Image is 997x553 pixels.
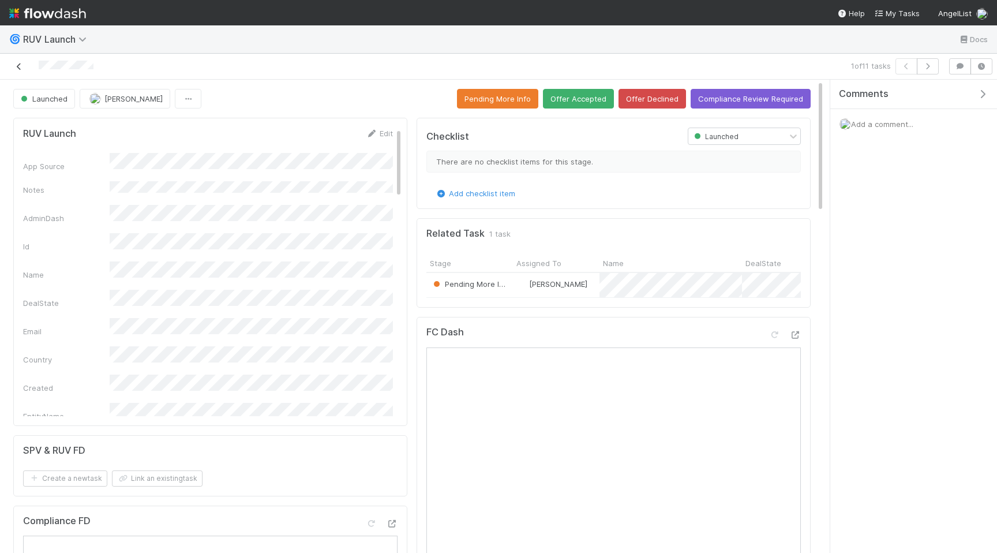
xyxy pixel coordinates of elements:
span: [PERSON_NAME] [104,94,163,103]
div: Name [23,269,110,281]
h5: Compliance FD [23,515,91,527]
span: Pending More Info [431,279,511,289]
span: DealState [745,257,781,269]
button: Compliance Review Required [691,89,811,109]
a: Add checklist item [435,189,515,198]
span: 1 of 11 tasks [851,60,891,72]
span: Stage [430,257,451,269]
div: Created [23,382,110,394]
div: AdminDash [23,212,110,224]
div: EntityName [23,410,110,422]
span: Launched [692,132,739,141]
h5: FC Dash [426,327,464,338]
button: Link an existingtask [112,470,203,487]
div: Country [23,354,110,365]
img: avatar_b60dc679-d614-4581-862a-45e57e391fbd.png [839,118,851,130]
h5: RUV Launch [23,128,76,140]
h5: Checklist [426,131,469,143]
div: There are no checklist items for this stage. [426,151,801,173]
span: 🌀 [9,34,21,44]
div: DealState [23,297,110,309]
div: Pending More Info [431,278,507,290]
span: Comments [839,88,889,100]
span: RUV Launch [23,33,92,45]
img: avatar_2de93f86-b6c7-4495-bfe2-fb093354a53c.png [518,279,527,289]
div: Help [837,8,865,19]
button: Launched [13,89,75,109]
span: Assigned To [516,257,561,269]
div: Notes [23,184,110,196]
div: App Source [23,160,110,172]
img: avatar_2de93f86-b6c7-4495-bfe2-fb093354a53c.png [89,93,101,104]
img: logo-inverted-e16ddd16eac7371096b0.svg [9,3,86,23]
button: Offer Accepted [543,89,614,109]
span: Name [603,257,624,269]
div: Id [23,241,110,252]
button: Create a newtask [23,470,107,487]
span: 1 task [489,228,511,240]
button: [PERSON_NAME] [80,89,170,109]
span: Launched [18,94,68,103]
span: My Tasks [874,9,920,18]
a: Edit [366,129,393,138]
a: Docs [958,32,988,46]
div: [PERSON_NAME] [518,278,587,290]
a: My Tasks [874,8,920,19]
span: AngelList [938,9,972,18]
span: Add a comment... [851,119,913,129]
h5: Related Task [426,228,485,240]
div: Email [23,326,110,337]
h5: SPV & RUV FD [23,445,85,457]
img: avatar_b60dc679-d614-4581-862a-45e57e391fbd.png [976,8,988,20]
span: [PERSON_NAME] [529,279,587,289]
button: Offer Declined [619,89,686,109]
button: Pending More Info [457,89,538,109]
